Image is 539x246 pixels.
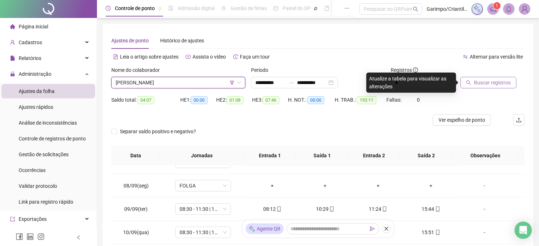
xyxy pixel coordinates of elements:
span: Ajustes da folha [19,88,55,94]
button: Buscar registros [460,77,516,88]
span: MARIA HELENA PEREIRA VAZ [116,77,241,88]
span: pushpin [158,6,162,11]
span: search [413,6,418,12]
span: pushpin [313,6,318,11]
span: 10/09(qua) [123,229,149,235]
span: Gestão de solicitações [19,152,69,157]
span: send [370,226,375,231]
span: bell [506,6,512,12]
th: Entrada 1 [244,146,296,166]
span: Ajustes rápidos [19,104,53,110]
span: upload [516,117,522,123]
div: HE 3: [252,96,288,104]
span: close [384,226,389,231]
span: file [10,56,15,61]
span: Análise de inconsistências [19,120,77,126]
span: file-text [113,54,118,59]
span: to [288,80,294,85]
div: Atualize a tabela para visualizar as alterações [366,73,456,93]
div: - [463,228,506,236]
span: Leia o artigo sobre ajustes [120,54,178,60]
span: Garimpo/Criantili - O GARIMPO [427,5,467,13]
span: 00:00 [307,96,324,104]
span: Validar protocolo [19,183,57,189]
span: Gestão de férias [231,5,267,11]
span: Histórico de ajustes [160,38,204,43]
span: info-circle [413,68,418,73]
span: Ocorrências [19,167,46,173]
span: 08:30 - 11:30 | 12:30 - 16:30 [180,204,227,214]
span: Página inicial [19,24,48,29]
div: 08:12 [252,205,293,213]
span: Faltas: [386,97,403,103]
span: mobile [435,230,440,235]
div: 15:51 [410,228,451,236]
th: Saída 2 [400,146,452,166]
span: 00:00 [191,96,208,104]
span: notification [490,6,496,12]
th: Saída 1 [296,146,348,166]
span: 08:30 - 11:30 | 12:30 - 16:30 [180,227,227,238]
img: sparkle-icon.fc2bf0ac1784a2077858766a79e2daf3.svg [473,5,481,13]
label: Período [251,66,273,74]
span: dashboard [273,6,278,11]
span: facebook [16,233,23,240]
span: sun [221,6,226,11]
span: instagram [37,233,45,240]
span: Registros [391,66,418,74]
th: Jornadas [160,146,244,166]
div: Open Intercom Messenger [515,222,532,239]
span: mobile [435,206,440,212]
span: Controle de ponto [115,5,155,11]
span: history [233,54,238,59]
span: Painel do DP [283,5,311,11]
span: 192:11 [357,96,376,104]
div: Agente QR [246,223,284,234]
span: Admissão digital [178,5,215,11]
span: export [10,217,15,222]
div: 15:44 [410,205,451,213]
span: youtube [186,54,191,59]
span: Alternar para versão lite [470,54,523,60]
div: 10:29 [305,205,346,213]
span: Administração [19,71,51,77]
span: swap-right [288,80,294,85]
span: search [466,80,471,85]
div: + [305,182,346,190]
span: ellipsis [344,6,349,11]
span: left [76,235,81,240]
span: Exportações [19,216,47,222]
label: Nome do colaborador [111,66,164,74]
div: H. NOT.: [288,96,335,104]
span: mobile [276,206,282,212]
span: book [324,6,329,11]
th: Data [111,146,160,166]
span: Observações [458,152,513,159]
span: linkedin [27,233,34,240]
span: Faça um tour [240,54,270,60]
span: Buscar registros [474,79,511,87]
img: 2226 [519,4,530,14]
span: mobile [329,206,334,212]
span: Link para registro rápido [19,199,73,205]
div: - [463,205,506,213]
img: sparkle-icon.fc2bf0ac1784a2077858766a79e2daf3.svg [248,225,256,233]
span: Cadastros [19,40,42,45]
span: down [237,80,241,85]
span: 07:46 [262,96,279,104]
span: 04:07 [138,96,154,104]
span: lock [10,71,15,76]
span: 09/09(ter) [124,206,148,212]
span: 0 [417,97,420,103]
span: Assista o vídeo [192,54,226,60]
div: 11:24 [357,205,399,213]
span: mobile [381,206,387,212]
span: user-add [10,40,15,45]
span: swap [463,54,468,59]
div: + [252,182,293,190]
span: clock-circle [106,6,111,11]
span: 01:08 [227,96,243,104]
span: 08/09(seg) [124,183,149,189]
div: H. TRAB.: [335,96,386,104]
span: Relatórios [19,55,41,61]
